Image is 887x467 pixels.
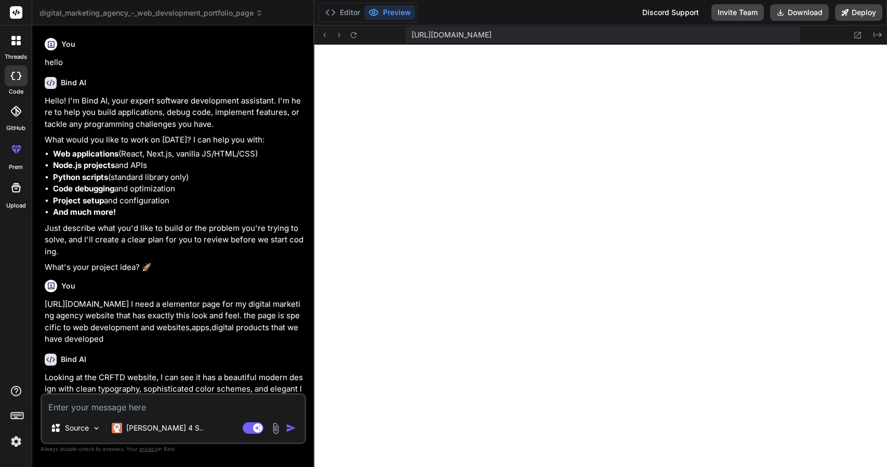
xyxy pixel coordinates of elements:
[65,423,89,433] p: Source
[45,134,304,146] p: What would you like to work on [DATE]? I can help you with:
[53,195,304,207] li: and configuration
[61,77,86,88] h6: Bind AI
[321,5,364,20] button: Editor
[711,4,764,21] button: Invite Team
[270,422,282,434] img: attachment
[45,372,304,419] p: Looking at the CRFTD website, I can see it has a beautiful modern design with clean typography, s...
[314,45,887,467] iframe: Preview
[139,446,158,452] span: privacy
[53,207,116,217] strong: And much more!
[41,444,306,454] p: Always double-check its answers. Your in Bind
[45,299,304,345] p: [URL][DOMAIN_NAME] I need a elementor page for my digital marketing agency website that has exact...
[61,39,75,49] h6: You
[636,4,705,21] div: Discord Support
[286,423,296,433] img: icon
[45,57,304,69] p: hello
[45,95,304,131] p: Hello! I'm Bind AI, your expert software development assistant. I'm here to help you build applic...
[61,281,75,291] h6: You
[53,160,304,172] li: and APIs
[7,433,25,450] img: settings
[412,30,492,40] span: [URL][DOMAIN_NAME]
[53,196,104,205] strong: Project setup
[61,354,86,365] h6: Bind AI
[770,4,829,21] button: Download
[45,262,304,274] p: What's your project idea? 🚀
[126,423,204,433] p: [PERSON_NAME] 4 S..
[835,4,882,21] button: Deploy
[53,149,118,159] strong: Web applications
[53,148,304,160] li: (React, Next.js, vanilla JS/HTML/CSS)
[45,223,304,258] p: Just describe what you'd like to build or the problem you're trying to solve, and I'll create a c...
[112,423,122,433] img: Claude 4 Sonnet
[9,163,23,172] label: prem
[364,5,415,20] button: Preview
[39,8,263,18] span: digital_marketing_agency_-_web_development_portfolio_page
[53,172,304,184] li: (standard library only)
[53,183,304,195] li: and optimization
[5,53,27,61] label: threads
[53,172,108,182] strong: Python scripts
[92,424,101,433] img: Pick Models
[6,201,26,210] label: Upload
[6,124,25,133] label: GitHub
[53,160,115,170] strong: Node.js projects
[9,87,23,96] label: code
[53,184,114,193] strong: Code debugging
